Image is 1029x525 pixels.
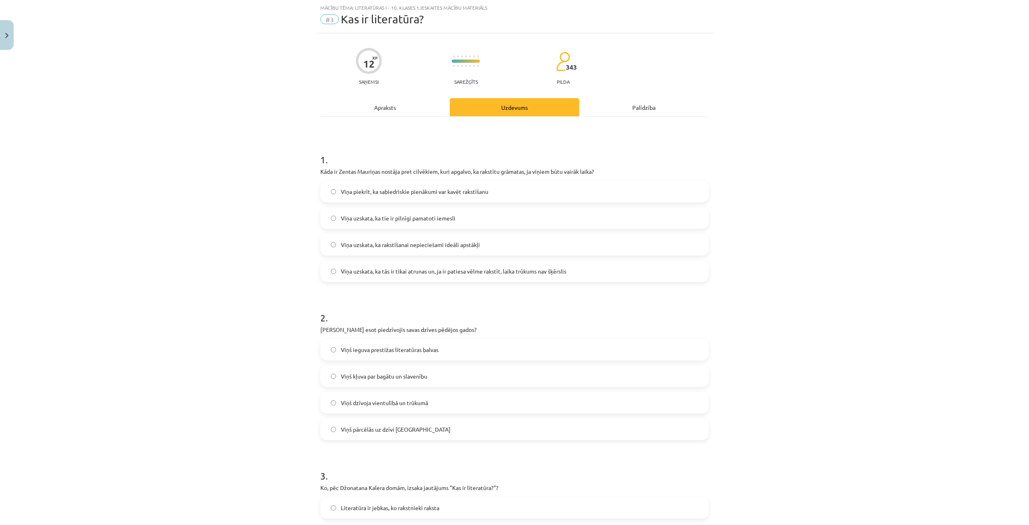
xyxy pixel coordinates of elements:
[320,456,709,481] h1: 3 .
[331,400,336,406] input: Viņš dzīvoja vientulībā un trūkumā
[5,33,8,38] img: icon-close-lesson-0947bae3869378f0d4975bcd49f059093ad1ed9edebbc8119c70593378902aed.svg
[341,214,455,222] span: Viņa uzskata, ka tie ir pilnīgi pamatoti iemesli
[320,5,709,10] div: Mācību tēma: Literatūras i - 10. klases 1.ieskaites mācību materiāls
[556,51,570,72] img: students-c634bb4e5e11cddfef0936a35e636f08e4e9abd3cc4e673bd6f9a4125e45ecb1.svg
[341,241,480,249] span: Viņa uzskata, ka rakstīšanai nepieciešami ideāli apstākļi
[320,484,709,492] p: Ko, pēc Džonatana Kalera domām, izsaka jautājums "Kas ir literatūra?"?
[341,425,451,434] span: Viņš pārcēlās uz dzīvi [GEOGRAPHIC_DATA]
[331,427,336,432] input: Viņš pārcēlās uz dzīvi [GEOGRAPHIC_DATA]
[372,56,377,60] span: XP
[331,216,336,221] input: Viņa uzskata, ka tie ir pilnīgi pamatoti iemesli
[454,79,478,84] p: Sarežģīts
[341,399,428,407] span: Viņš dzīvoja vientulībā un trūkumā
[356,79,382,84] p: Saņemsi
[331,242,336,247] input: Viņa uzskata, ka rakstīšanai nepieciešami ideāli apstākļi
[320,325,709,334] p: [PERSON_NAME] esot piedzīvojis savas dzīves pēdējos gados?
[363,58,375,70] div: 12
[331,189,336,194] input: Viņa piekrīt, ka sabiedriskie pienākumi var kavēt rakstīšanu
[450,98,579,116] div: Uzdevums
[341,504,439,512] span: Literatūra ir jebkas, ko rakstnieki raksta
[331,505,336,511] input: Literatūra ir jebkas, ko rakstnieki raksta
[341,346,439,354] span: Viņš ieguva prestižas literatūras balvas
[320,98,450,116] div: Apraksts
[320,140,709,165] h1: 1 .
[341,187,488,196] span: Viņa piekrīt, ka sabiedriskie pienākumi var kavēt rakstīšanu
[341,267,566,276] span: Viņa uzskata, ka tās ir tikai atrunas un, ja ir patiesa vēlme rakstīt, laika trūkums nav šķērslis
[331,347,336,352] input: Viņš ieguva prestižas literatūras balvas
[320,167,709,176] p: Kāda ir Zentas Mauriņas nostāja pret cilvēkiem, kuri apgalvo, ka rakstītu grāmatas, ja viņiem būt...
[320,14,339,24] span: #3
[320,298,709,323] h1: 2 .
[341,372,427,381] span: Viņš kļuva par bagātu un slavenību
[341,12,424,26] span: Kas ir literatūra?
[566,64,577,71] span: 343
[579,98,709,116] div: Palīdzība
[331,374,336,379] input: Viņš kļuva par bagātu un slavenību
[331,269,336,274] input: Viņa uzskata, ka tās ir tikai atrunas un, ja ir patiesa vēlme rakstīt, laika trūkums nav šķērslis
[557,79,570,84] p: pilda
